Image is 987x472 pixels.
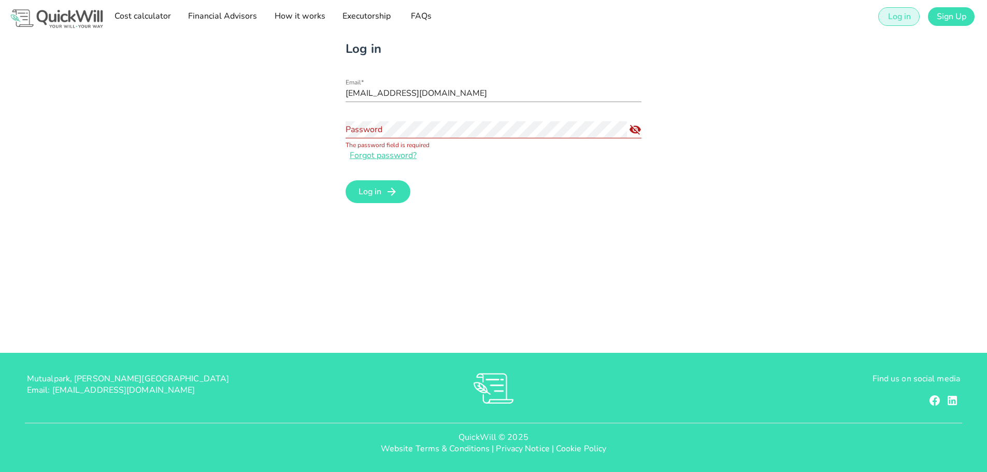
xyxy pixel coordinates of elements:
[27,384,195,396] span: Email: [EMAIL_ADDRESS][DOMAIN_NAME]
[358,186,381,197] span: Log in
[887,11,910,22] span: Log in
[878,7,919,26] a: Log in
[27,373,229,384] span: Mutualpark, [PERSON_NAME][GEOGRAPHIC_DATA]
[556,443,606,454] a: Cookie Policy
[404,6,437,27] a: FAQs
[346,180,410,203] button: Log in
[8,432,979,443] p: QuickWill © 2025
[936,11,966,22] span: Sign Up
[928,7,975,26] a: Sign Up
[407,10,434,22] span: FAQs
[492,443,494,454] span: |
[496,443,549,454] a: Privacy Notice
[274,10,325,22] span: How it works
[8,7,105,30] img: Logo
[346,39,796,58] h2: Log in
[346,150,417,161] a: Forgot password?
[346,79,364,87] label: Email*
[381,443,490,454] a: Website Terms & Conditions
[188,10,257,22] span: Financial Advisors
[474,373,513,404] img: RVs0sauIwKhMoGR03FLGkjXSOVwkZRnQsltkF0QxpTsornXsmh1o7vbL94pqF3d8sZvAAAAAElFTkSuQmCC
[342,10,391,22] span: Executorship
[113,10,170,22] span: Cost calculator
[346,142,641,148] div: The password field is required
[649,373,960,384] p: Find us on social media
[270,6,328,27] a: How it works
[552,443,554,454] span: |
[184,6,260,27] a: Financial Advisors
[626,123,645,136] button: Password appended action
[110,6,174,27] a: Cost calculator
[339,6,394,27] a: Executorship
